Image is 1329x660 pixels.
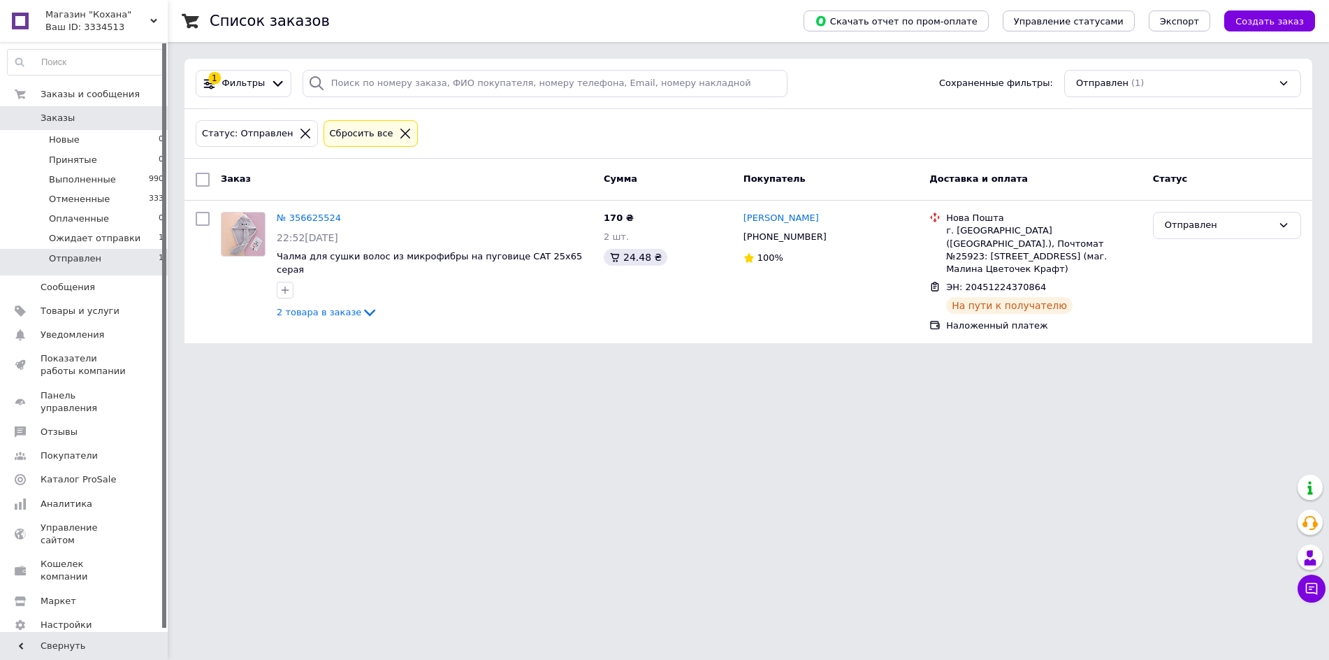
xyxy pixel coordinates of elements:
[222,77,266,90] span: Фильтры
[277,213,341,223] a: № 356625524
[1076,77,1128,90] span: Отправлен
[41,352,129,378] span: Показатели работы компании
[1298,575,1326,603] button: Чат с покупателем
[41,473,116,486] span: Каталог ProSale
[946,212,1142,224] div: Нова Пошта
[49,213,109,225] span: Оплаченные
[41,498,92,510] span: Аналитика
[604,213,634,223] span: 170 ₴
[327,127,396,141] div: Сбросить все
[939,77,1053,90] span: Сохраненные фильтры:
[49,232,140,245] span: Ожидает отправки
[1131,78,1144,88] span: (1)
[45,21,168,34] div: Ваш ID: 3334513
[1149,10,1210,31] button: Экспорт
[41,88,140,101] span: Заказы и сообщения
[49,154,97,166] span: Принятые
[946,224,1142,275] div: г. [GEOGRAPHIC_DATA] ([GEOGRAPHIC_DATA].), Почтомат №25923: [STREET_ADDRESS] (маг. Малина Цветоче...
[41,389,129,415] span: Панель управления
[149,193,164,206] span: 333
[277,307,378,317] a: 2 товара в заказе
[1235,16,1304,27] span: Создать заказ
[41,595,76,608] span: Маркет
[815,15,978,27] span: Скачать отчет по пром-оплате
[41,305,119,317] span: Товары и услуги
[210,13,330,29] h1: Список заказов
[604,249,667,266] div: 24.48 ₴
[1014,16,1124,27] span: Управление статусами
[743,212,819,225] a: [PERSON_NAME]
[804,10,989,31] button: Скачать отчет по пром-оплате
[45,8,150,21] span: Магазин "Кохана"
[1003,10,1135,31] button: Управление статусами
[41,619,92,631] span: Настройки
[277,307,361,317] span: 2 товара в заказе
[199,127,296,141] div: Статус: Отправлен
[41,329,104,341] span: Уведомления
[1210,15,1315,26] a: Создать заказ
[41,426,78,438] span: Отзывы
[946,297,1073,314] div: На пути к получателю
[159,252,164,265] span: 1
[159,154,164,166] span: 0
[8,50,164,75] input: Поиск
[159,213,164,225] span: 0
[49,252,101,265] span: Отправлен
[1224,10,1315,31] button: Создать заказ
[946,282,1046,292] span: ЭН: 20451224370864
[1153,173,1188,184] span: Статус
[757,252,783,263] span: 100%
[41,281,95,294] span: Сообщения
[149,173,164,186] span: 990
[41,112,75,124] span: Заказы
[49,134,80,146] span: Новые
[221,213,265,256] img: Фото товару
[159,134,164,146] span: 0
[604,231,629,242] span: 2 шт.
[49,173,116,186] span: Выполненные
[604,173,637,184] span: Сумма
[277,232,338,243] span: 22:52[DATE]
[741,228,829,246] div: [PHONE_NUMBER]
[743,173,806,184] span: Покупатель
[1165,218,1272,233] div: Отправлен
[929,173,1028,184] span: Доставка и оплата
[277,251,582,275] a: Чалма для сушки волос из микрофибры на пуговице CAT 25х65 серая
[41,522,129,547] span: Управление сайтом
[1160,16,1199,27] span: Экспорт
[159,232,164,245] span: 1
[49,193,110,206] span: Отмененные
[41,450,98,462] span: Покупатели
[221,173,251,184] span: Заказ
[41,558,129,583] span: Кошелек компании
[946,320,1142,332] div: Наложенный платеж
[303,70,787,97] input: Поиск по номеру заказа, ФИО покупателя, номеру телефона, Email, номеру накладной
[208,72,221,85] div: 1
